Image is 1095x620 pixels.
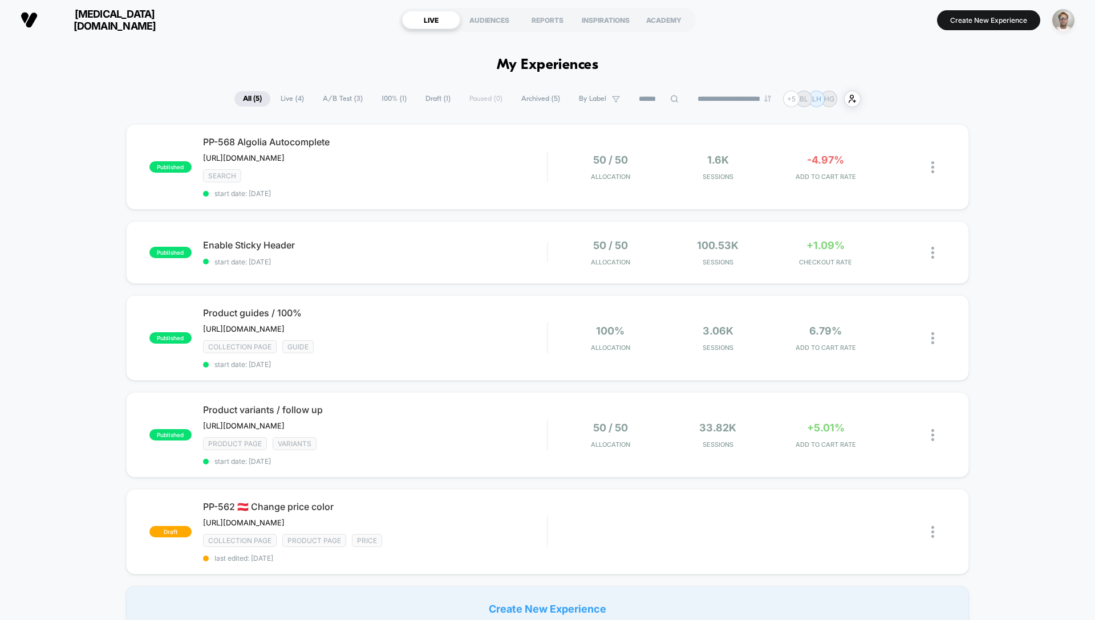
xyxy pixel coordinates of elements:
[635,11,693,29] div: ACADEMY
[203,169,241,182] span: SEARCH
[1052,9,1074,31] img: ppic
[937,10,1040,30] button: Create New Experience
[149,429,192,440] span: published
[282,534,346,547] span: product page
[809,325,842,337] span: 6.79%
[460,11,518,29] div: AUDIENCES
[764,95,771,102] img: end
[203,307,547,319] span: Product guides / 100%
[667,258,769,266] span: Sessions
[203,136,547,148] span: PP-568 Algolia Autocomplete
[203,534,277,547] span: COLLECTION PAGE
[21,11,38,28] img: Visually logo
[699,422,736,434] span: 33.82k
[783,91,800,107] div: + 5
[402,11,460,29] div: LIVE
[497,57,599,74] h1: My Experiences
[203,404,547,415] span: Product variants / follow up
[203,258,547,266] span: start date: [DATE]
[203,437,267,450] span: product page
[203,554,547,562] span: last edited: [DATE]
[203,239,547,251] span: Enable Sticky Header
[703,325,733,337] span: 3.06k
[774,440,877,448] span: ADD TO CART RATE
[203,340,277,353] span: COLLECTION PAGE
[17,7,186,32] button: [MEDICAL_DATA][DOMAIN_NAME]
[203,518,285,527] span: [URL][DOMAIN_NAME]
[931,161,934,173] img: close
[593,239,628,251] span: 50 / 50
[591,344,630,352] span: Allocation
[1049,9,1078,32] button: ppic
[149,526,192,537] span: draft
[149,161,192,173] span: published
[667,344,769,352] span: Sessions
[203,501,547,512] span: PP-562 🇦🇹 Change price color
[593,422,628,434] span: 50 / 50
[707,154,729,166] span: 1.6k
[518,11,577,29] div: REPORTS
[46,8,183,32] span: [MEDICAL_DATA][DOMAIN_NAME]
[203,153,285,162] span: [URL][DOMAIN_NAME]
[812,95,821,103] p: LH
[282,340,314,353] span: GUIDE
[931,332,934,344] img: close
[272,91,313,107] span: Live ( 4 )
[577,11,635,29] div: INSPIRATIONS
[800,95,808,103] p: BL
[824,95,834,103] p: HG
[149,247,192,258] span: published
[203,421,285,430] span: [URL][DOMAIN_NAME]
[203,189,547,198] span: start date: [DATE]
[149,332,192,344] span: published
[513,91,569,107] span: Archived ( 5 )
[667,173,769,181] span: Sessions
[273,437,317,450] span: VARIANTS
[774,173,877,181] span: ADD TO CART RATE
[931,247,934,259] img: close
[596,325,624,337] span: 100%
[591,173,630,181] span: Allocation
[591,440,630,448] span: Allocation
[807,422,845,434] span: +5.01%
[806,239,845,251] span: +1.09%
[314,91,371,107] span: A/B Test ( 3 )
[373,91,415,107] span: 100% ( 1 )
[417,91,459,107] span: Draft ( 1 )
[931,526,934,538] img: close
[931,429,934,441] img: close
[203,457,547,466] span: start date: [DATE]
[579,95,606,103] span: By Label
[203,324,285,333] span: [URL][DOMAIN_NAME]
[203,360,547,369] span: start date: [DATE]
[352,534,382,547] span: PRICE
[774,258,877,266] span: CHECKOUT RATE
[774,344,877,352] span: ADD TO CART RATE
[591,258,630,266] span: Allocation
[667,440,769,448] span: Sessions
[234,91,270,107] span: All ( 5 )
[593,154,628,166] span: 50 / 50
[807,154,844,166] span: -4.97%
[697,239,739,251] span: 100.53k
